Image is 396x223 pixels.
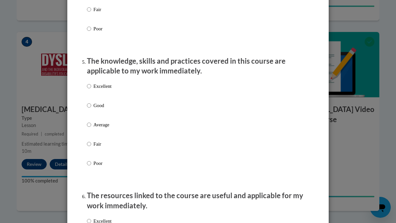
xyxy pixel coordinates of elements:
input: Good [87,102,91,109]
p: Fair [93,6,111,13]
input: Fair [87,140,91,148]
input: Excellent [87,83,91,90]
input: Poor [87,160,91,167]
p: Poor [93,160,111,167]
p: Average [93,121,111,128]
input: Fair [87,6,91,13]
input: Average [87,121,91,128]
p: Poor [93,25,111,32]
p: Good [93,102,111,109]
p: Fair [93,140,111,148]
p: The knowledge, skills and practices covered in this course are applicable to my work immediately. [87,56,309,76]
input: Poor [87,25,91,32]
p: Excellent [93,83,111,90]
p: The resources linked to the course are useful and applicable for my work immediately. [87,191,309,211]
